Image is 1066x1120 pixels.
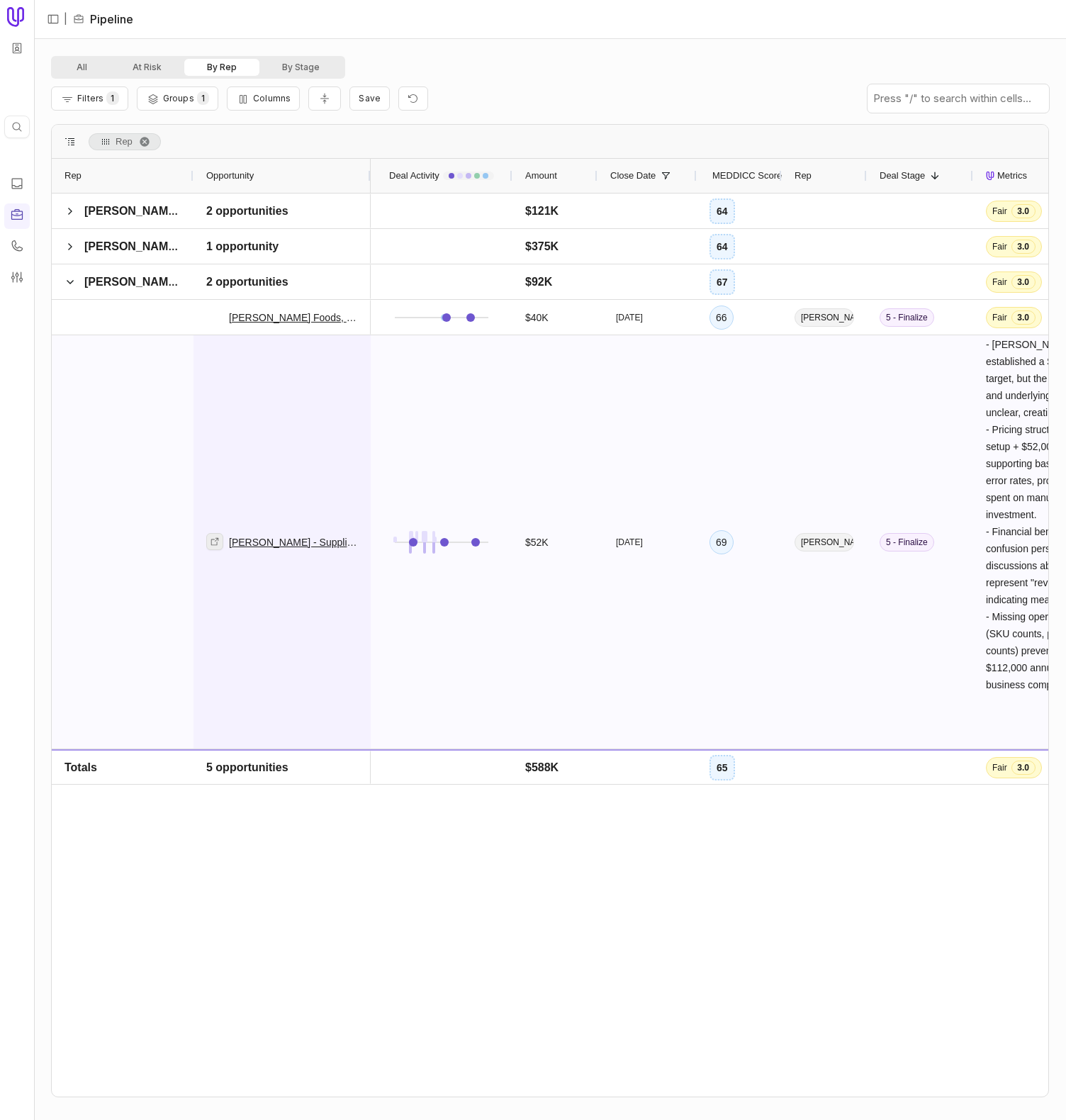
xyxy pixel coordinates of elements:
[259,59,342,76] button: By Stage
[610,167,656,184] span: Close Date
[1011,275,1036,289] span: 3.0
[525,534,549,551] span: $52K
[106,91,118,105] span: 1
[992,276,1007,288] span: Fair
[84,205,179,217] span: [PERSON_NAME]
[398,86,428,111] button: Reset view
[89,133,161,150] span: Rep. Press ENTER to sort. Press DELETE to remove
[616,312,643,323] time: [DATE]
[227,86,300,111] button: Columns
[709,159,769,193] div: MEDDICC Score
[616,537,643,548] time: [DATE]
[525,274,552,291] span: $92K
[163,93,194,103] span: Groups
[51,86,128,111] button: Filter Pipeline
[1011,240,1036,254] span: 3.0
[716,309,727,326] div: 66
[137,86,218,111] button: Group Pipeline
[77,93,103,103] span: Filters
[43,9,64,30] button: Expand sidebar
[880,308,934,327] span: 5 - Finalize
[717,203,728,220] div: 64
[229,534,358,551] a: [PERSON_NAME] - Supplier + Essentials
[795,308,854,327] span: [PERSON_NAME]
[229,309,358,326] a: [PERSON_NAME] Foods, Inc. - Essentials
[54,59,110,76] button: All
[992,206,1007,217] span: Fair
[89,133,161,150] div: Row Groups
[184,59,259,76] button: By Rep
[64,11,67,28] span: |
[389,167,439,184] span: Deal Activity
[197,91,209,105] span: 1
[712,167,782,184] span: MEDDICC Score
[997,167,1027,184] span: Metrics
[880,533,934,551] span: 5 - Finalize
[880,167,925,184] span: Deal Stage
[717,238,728,255] div: 64
[253,93,291,103] span: Columns
[795,533,854,551] span: [PERSON_NAME]
[110,59,184,76] button: At Risk
[525,309,549,326] span: $40K
[992,241,1007,252] span: Fair
[525,167,557,184] span: Amount
[525,203,559,220] span: $121K
[206,238,279,255] span: 1 opportunity
[868,84,1049,113] input: Press "/" to search within cells...
[349,86,390,111] button: Create a new saved view
[1011,204,1036,218] span: 3.0
[1011,310,1036,325] span: 3.0
[716,534,727,551] div: 69
[73,11,133,28] li: Pipeline
[6,38,28,59] button: Workspace
[206,203,288,220] span: 2 opportunities
[717,274,728,291] div: 67
[84,240,179,252] span: [PERSON_NAME]
[525,238,559,255] span: $375K
[206,274,288,291] span: 2 opportunities
[116,133,133,150] span: Rep
[308,86,341,111] button: Collapse all rows
[84,276,179,288] span: [PERSON_NAME]
[206,167,254,184] span: Opportunity
[64,167,82,184] span: Rep
[992,312,1007,323] span: Fair
[795,167,812,184] span: Rep
[359,93,381,103] span: Save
